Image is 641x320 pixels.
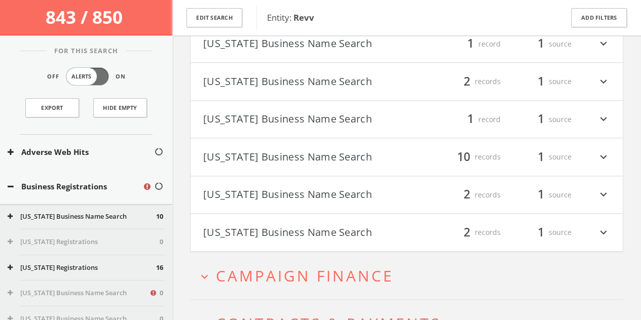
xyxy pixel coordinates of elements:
i: expand_more [597,186,610,204]
span: 1 [533,72,549,90]
i: expand_more [597,148,610,166]
button: Hide Empty [93,98,147,117]
button: expand_moreCampaign Finance [198,267,623,284]
i: expand_more [597,224,610,241]
span: 1 [463,35,478,53]
span: Off [47,72,59,81]
div: records [440,186,501,204]
span: 1 [533,186,549,204]
span: Campaign Finance [216,265,394,286]
span: 0 [160,237,163,247]
button: [US_STATE] Business Name Search [203,35,407,53]
span: 16 [156,263,163,273]
button: Edit Search [186,8,242,28]
b: Revv [293,12,314,23]
div: source [511,148,572,166]
button: [US_STATE] Business Name Search [203,186,407,204]
span: Entity: [267,12,314,23]
span: 0 [160,288,163,298]
i: expand_more [597,111,610,128]
button: [US_STATE] Business Name Search [8,212,156,222]
span: 1 [533,223,549,241]
button: Adverse Web Hits [8,146,154,158]
i: expand_more [198,270,211,284]
span: On [116,72,126,81]
button: [US_STATE] Business Name Search [8,288,149,298]
div: source [511,73,572,90]
button: [US_STATE] Business Name Search [203,224,407,241]
span: 10 [453,148,475,166]
a: Export [25,98,79,117]
div: records [440,148,501,166]
button: [US_STATE] Business Name Search [203,73,407,90]
div: records [440,73,501,90]
span: 1 [463,110,478,128]
button: [US_STATE] Registrations [8,263,156,273]
span: 1 [533,148,549,166]
div: source [511,224,572,241]
div: source [511,111,572,128]
button: Business Registrations [8,181,142,192]
button: [US_STATE] Business Name Search [203,148,407,166]
button: [US_STATE] Business Name Search [203,111,407,128]
span: 2 [459,72,475,90]
div: record [440,111,501,128]
button: Add Filters [571,8,627,28]
span: 1 [533,35,549,53]
div: records [440,224,501,241]
span: 2 [459,223,475,241]
span: 10 [156,212,163,222]
div: source [511,35,572,53]
span: 843 / 850 [46,5,127,29]
i: expand_more [597,35,610,53]
div: record [440,35,501,53]
span: 1 [533,110,549,128]
div: source [511,186,572,204]
span: For This Search [47,46,126,56]
span: 2 [459,186,475,204]
button: [US_STATE] Registrations [8,237,160,247]
i: expand_more [597,73,610,90]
